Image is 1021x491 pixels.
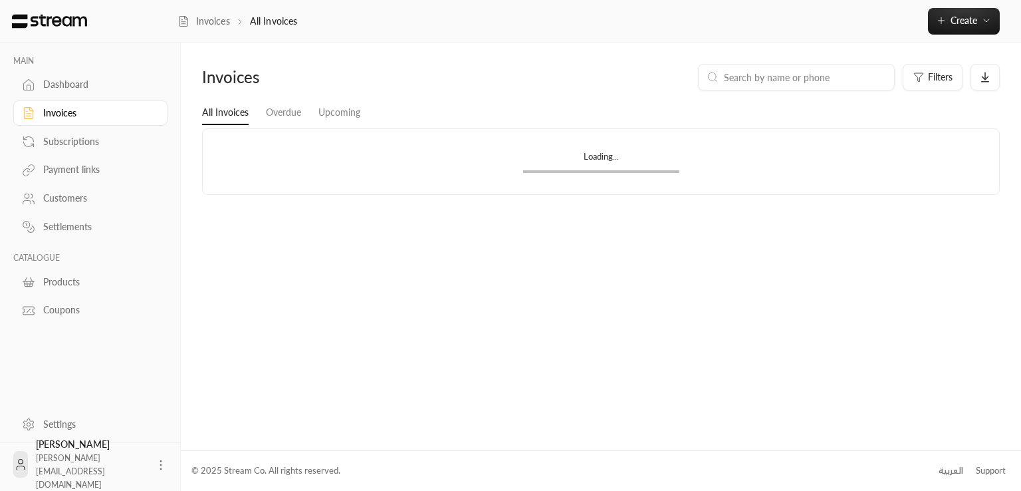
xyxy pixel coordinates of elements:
a: Settlements [13,214,168,240]
p: CATALOGUE [13,253,168,263]
div: Settlements [43,220,151,234]
button: Create [928,8,1000,35]
div: Products [43,275,151,289]
div: Invoices [202,67,392,88]
div: [PERSON_NAME] [36,438,146,491]
div: Loading... [523,150,679,170]
a: Upcoming [318,101,360,124]
a: Dashboard [13,72,168,98]
div: Subscriptions [43,135,151,148]
div: Payment links [43,163,151,176]
span: [PERSON_NAME][EMAIL_ADDRESS][DOMAIN_NAME] [36,453,105,490]
a: Payment links [13,157,168,183]
a: Subscriptions [13,128,168,154]
div: Invoices [43,106,151,120]
div: Customers [43,192,151,205]
div: العربية [939,464,963,478]
span: Create [951,15,977,26]
img: Logo [11,14,88,29]
a: Coupons [13,297,168,323]
button: Filters [903,64,963,90]
div: Settings [43,418,151,431]
div: Dashboard [43,78,151,91]
p: All Invoices [250,15,298,28]
a: Invoices [13,100,168,126]
p: MAIN [13,56,168,67]
span: Filters [928,73,953,82]
a: All Invoices [202,101,249,125]
div: © 2025 Stream Co. All rights reserved. [191,464,340,478]
a: Products [13,269,168,295]
nav: breadcrumb [177,15,297,28]
input: Search by name or phone [724,70,886,84]
a: Overdue [266,101,301,124]
a: Invoices [177,15,230,28]
a: Support [972,459,1010,483]
a: Settings [13,411,168,437]
div: Coupons [43,303,151,317]
a: Customers [13,186,168,212]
